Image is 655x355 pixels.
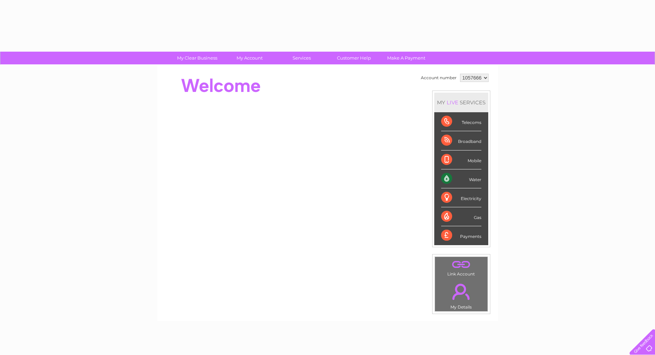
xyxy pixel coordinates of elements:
div: Gas [441,207,481,226]
a: My Clear Business [169,52,226,64]
a: . [437,259,486,271]
div: Mobile [441,150,481,169]
div: LIVE [445,99,460,106]
td: Link Account [435,257,488,278]
td: My Details [435,278,488,312]
div: Water [441,169,481,188]
div: Telecoms [441,112,481,131]
td: Account number [419,72,458,84]
a: Make A Payment [378,52,435,64]
a: My Account [221,52,278,64]
div: MY SERVICES [434,93,488,112]
a: Services [273,52,330,64]
a: Customer Help [326,52,382,64]
div: Broadband [441,131,481,150]
div: Payments [441,226,481,245]
div: Electricity [441,188,481,207]
a: . [437,280,486,304]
